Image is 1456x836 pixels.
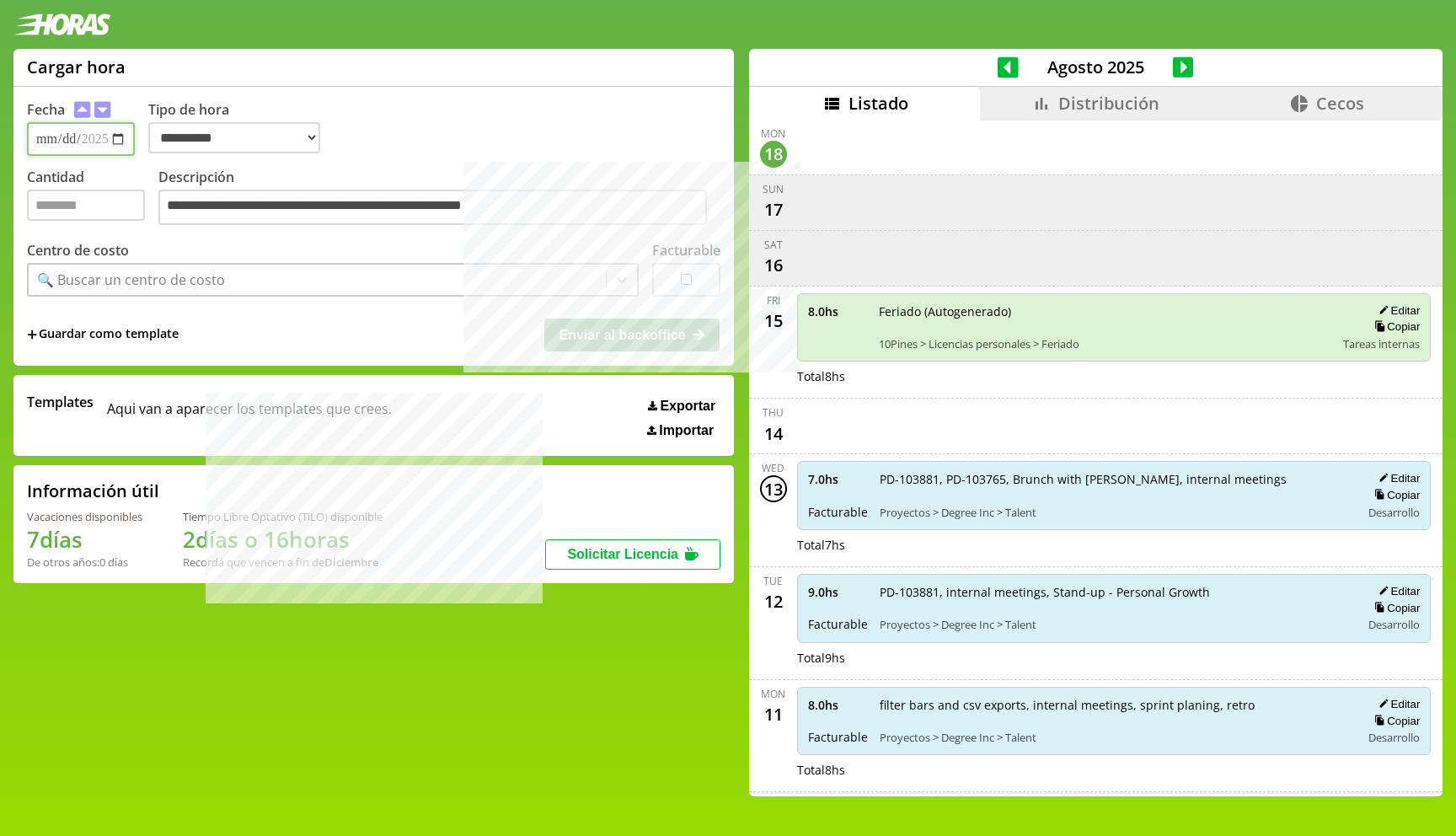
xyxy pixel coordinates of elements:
[324,555,378,570] b: Diciembre
[880,697,1350,713] span: filter bars and csv exports, internal meetings, sprint planing, retro
[760,475,787,502] div: 13
[27,241,129,260] label: Centro de costo
[1316,92,1364,115] span: Cecos
[880,471,1350,487] span: PD-103881, PD-103765, Brunch with [PERSON_NAME], internal meetings
[763,574,783,588] div: Tue
[760,588,787,615] div: 12
[880,505,1350,520] span: Proyectos > Degree Inc > Talent
[880,730,1350,745] span: Proyectos > Degree Inc > Talent
[27,524,142,555] h1: 7 días
[808,471,868,487] span: 7.0 hs
[652,241,720,260] label: Facturable
[760,701,787,728] div: 11
[880,617,1350,632] span: Proyectos > Degree Inc > Talent
[760,196,787,223] div: 17
[749,121,1443,794] div: scrollable content
[808,616,868,632] span: Facturable
[760,420,787,447] div: 14
[1369,319,1420,334] button: Copiar
[797,537,1432,553] div: Total 7 hs
[148,122,320,153] select: Tipo de hora
[545,539,720,570] button: Solicitar Licencia
[158,168,720,229] label: Descripción
[808,729,868,745] span: Facturable
[1368,730,1420,745] span: Desarrollo
[27,190,145,221] input: Cantidad
[27,555,142,570] div: De otros años: 0 días
[761,126,785,141] div: Mon
[107,393,392,438] span: Aqui van a aparecer los templates que crees.
[762,461,784,475] div: Wed
[27,393,94,411] span: Templates
[797,650,1432,666] div: Total 9 hs
[567,547,678,561] span: Solicitar Licencia
[37,271,225,289] div: 🔍 Buscar un centro de costo
[1368,505,1420,520] span: Desarrollo
[13,13,111,35] img: logotipo
[1373,584,1420,598] button: Editar
[879,336,1332,351] span: 10Pines > Licencias personales > Feriado
[764,238,783,252] div: Sat
[760,308,787,335] div: 15
[27,480,159,502] h2: Información útil
[1343,336,1420,351] span: Tareas internas
[808,303,867,319] span: 8.0 hs
[1369,488,1420,502] button: Copiar
[808,584,868,600] span: 9.0 hs
[27,56,126,78] h1: Cargar hora
[879,303,1332,319] span: Feriado (Autogenerado)
[1373,471,1420,485] button: Editar
[760,252,787,279] div: 16
[1058,92,1159,115] span: Distribución
[761,687,785,701] div: Mon
[27,100,65,119] label: Fecha
[660,399,715,414] span: Exportar
[27,168,158,229] label: Cantidad
[1369,714,1420,728] button: Copiar
[27,509,142,524] div: Vacaciones disponibles
[183,555,383,570] div: Recordá que vencen a fin de
[27,325,179,344] span: +Guardar como template
[767,293,780,308] div: Fri
[183,524,383,555] h1: 2 días o 16 horas
[643,398,720,415] button: Exportar
[27,325,37,344] span: +
[763,405,784,420] div: Thu
[659,423,714,438] span: Importar
[848,92,908,115] span: Listado
[808,504,868,520] span: Facturable
[1373,697,1420,711] button: Editar
[763,182,784,196] div: Sun
[1373,303,1420,318] button: Editar
[148,100,334,156] label: Tipo de hora
[797,762,1432,778] div: Total 8 hs
[808,697,868,713] span: 8.0 hs
[1368,617,1420,632] span: Desarrollo
[760,141,787,168] div: 18
[880,584,1350,600] span: PD-103881, internal meetings, Stand-up - Personal Growth
[797,368,1432,384] div: Total 8 hs
[1369,601,1420,615] button: Copiar
[1019,56,1173,78] span: Agosto 2025
[183,509,383,524] div: Tiempo Libre Optativo (TiLO) disponible
[158,190,707,225] textarea: Descripción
